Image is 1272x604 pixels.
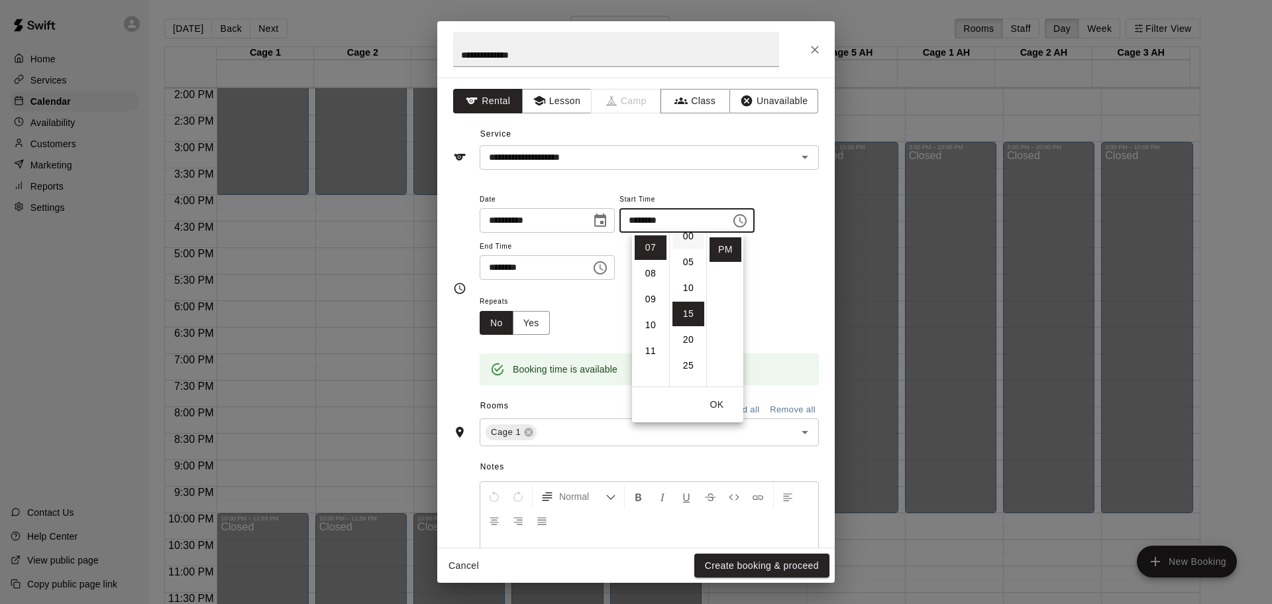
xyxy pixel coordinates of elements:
button: Add all [724,400,767,420]
button: Format Underline [675,485,698,509]
li: 30 minutes [672,379,704,404]
button: Format Italics [651,485,674,509]
button: Create booking & proceed [694,554,829,578]
span: Start Time [619,191,755,209]
li: 9 hours [635,287,666,312]
span: Repeats [480,293,560,311]
button: Undo [483,485,505,509]
ul: Select meridiem [706,233,743,387]
button: Choose time, selected time is 7:45 PM [587,255,613,281]
span: Date [480,191,615,209]
button: Right Align [507,509,529,532]
button: Cancel [443,554,485,578]
button: Left Align [776,485,799,509]
button: Remove all [767,400,819,420]
button: Unavailable [729,89,818,113]
svg: Timing [453,282,466,295]
button: Formatting Options [535,485,621,509]
li: PM [710,237,741,262]
span: Normal [559,490,606,503]
button: Insert Code [723,485,745,509]
span: Notes [480,457,819,478]
button: Open [796,148,814,166]
div: outlined button group [480,311,550,335]
li: 8 hours [635,261,666,286]
button: Justify Align [531,509,553,532]
svg: Rooms [453,426,466,439]
button: OK [696,393,738,417]
button: Format Strikethrough [699,485,721,509]
ul: Select hours [632,233,669,387]
li: 20 minutes [672,328,704,352]
span: End Time [480,238,615,256]
div: Cage 1 [486,424,537,440]
button: Redo [507,485,529,509]
li: 10 minutes [672,276,704,300]
button: Insert Link [747,485,769,509]
span: Service [480,129,511,139]
svg: Service [453,151,466,164]
button: Class [661,89,730,113]
li: 0 minutes [672,224,704,249]
button: Yes [513,311,550,335]
button: Choose time, selected time is 7:15 PM [727,208,753,234]
button: Center Align [483,509,505,532]
li: 10 hours [635,313,666,337]
button: Rental [453,89,523,113]
button: Format Bold [627,485,650,509]
button: Open [796,423,814,442]
li: 11 hours [635,339,666,363]
span: Camps can only be created in the Services page [592,89,661,113]
button: No [480,311,513,335]
button: Lesson [522,89,592,113]
li: 25 minutes [672,353,704,378]
span: Rooms [480,401,509,410]
button: Close [803,38,827,62]
button: Choose date, selected date is Aug 27, 2025 [587,208,613,234]
li: 15 minutes [672,302,704,326]
ul: Select minutes [669,233,706,387]
li: 5 minutes [672,250,704,274]
li: 7 hours [635,235,666,260]
span: Cage 1 [486,426,526,439]
div: Booking time is available [513,357,617,381]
